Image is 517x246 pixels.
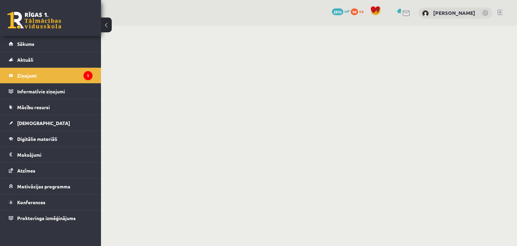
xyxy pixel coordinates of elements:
span: [DEMOGRAPHIC_DATA] [17,120,70,126]
a: Maksājumi [9,147,93,162]
a: Sākums [9,36,93,52]
a: Aktuāli [9,52,93,67]
span: Motivācijas programma [17,183,70,189]
span: Atzīmes [17,167,35,174]
a: [PERSON_NAME] [433,9,475,16]
a: Motivācijas programma [9,179,93,194]
legend: Informatīvie ziņojumi [17,84,93,99]
a: Atzīmes [9,163,93,178]
span: Sākums [17,41,34,47]
span: xp [359,8,364,14]
a: [DEMOGRAPHIC_DATA] [9,115,93,131]
a: 94 xp [351,8,367,14]
span: mP [344,8,350,14]
a: Informatīvie ziņojumi [9,84,93,99]
a: Mācību resursi [9,99,93,115]
i: 1 [83,71,93,80]
span: 94 [351,8,358,15]
span: 2816 [332,8,343,15]
legend: Maksājumi [17,147,93,162]
span: Konferences [17,199,45,205]
span: Digitālie materiāli [17,136,57,142]
span: Proktoringa izmēģinājums [17,215,76,221]
span: Aktuāli [17,57,33,63]
span: Mācību resursi [17,104,50,110]
a: Rīgas 1. Tālmācības vidusskola [7,12,61,29]
a: Ziņojumi1 [9,68,93,83]
a: Konferences [9,194,93,210]
a: Proktoringa izmēģinājums [9,210,93,226]
legend: Ziņojumi [17,68,93,83]
a: Digitālie materiāli [9,131,93,147]
a: 2816 mP [332,8,350,14]
img: Konstantīns Koškins [422,10,429,17]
